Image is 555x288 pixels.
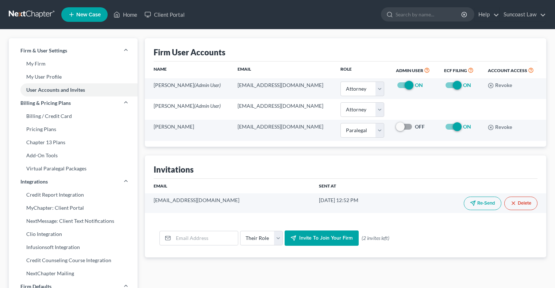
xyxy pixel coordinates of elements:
span: Billing & Pricing Plans [20,99,71,107]
a: My Firm [9,57,138,70]
a: Integrations [9,175,138,188]
th: Role [335,62,390,78]
span: (Admin User) [194,82,221,88]
a: Clio Integration [9,228,138,241]
input: Email Address [173,231,238,245]
th: Email [232,62,335,78]
td: [PERSON_NAME] [145,120,231,141]
td: [EMAIL_ADDRESS][DOMAIN_NAME] [232,120,335,141]
strong: ON [463,123,471,130]
button: Revoke [488,125,512,130]
td: [DATE] 12:52 PM [313,193,398,213]
a: Firm & User Settings [9,44,138,57]
button: Re-Send [464,197,501,210]
div: Firm User Accounts [154,47,226,58]
a: Suncoast Law [500,8,546,21]
a: User Accounts and Invites [9,83,138,96]
th: Name [145,62,231,78]
span: (2 invites left) [362,234,389,242]
span: Firm & User Settings [20,47,67,54]
a: Billing & Pricing Plans [9,96,138,110]
a: Virtual Paralegal Packages [9,162,138,175]
th: Sent At [313,179,398,193]
strong: ON [415,82,423,88]
a: Credit Report Integration [9,188,138,201]
span: Integrations [20,178,48,185]
a: NextMessage: Client Text Notifications [9,214,138,228]
a: Infusionsoft Integration [9,241,138,254]
td: [PERSON_NAME] [145,78,231,99]
a: Add-On Tools [9,149,138,162]
span: Admin User [396,68,423,73]
span: New Case [76,12,101,17]
button: Revoke [488,83,512,88]
button: Invite to join your firm [285,230,359,246]
a: Pricing Plans [9,123,138,136]
a: My User Profile [9,70,138,83]
th: Email [145,179,313,193]
a: Home [110,8,141,21]
input: Search by name... [396,8,462,21]
strong: OFF [415,123,425,130]
td: [EMAIL_ADDRESS][DOMAIN_NAME] [145,193,313,213]
a: NextChapter Mailing [9,267,138,280]
a: Billing / Credit Card [9,110,138,123]
td: [PERSON_NAME] [145,99,231,120]
button: Delete [504,197,537,210]
a: Help [475,8,499,21]
span: ECF Filing [444,68,467,73]
td: [EMAIL_ADDRESS][DOMAIN_NAME] [232,78,335,99]
td: [EMAIL_ADDRESS][DOMAIN_NAME] [232,99,335,120]
strong: ON [463,82,471,88]
a: Credit Counseling Course Integration [9,254,138,267]
div: Invitations [154,164,194,175]
a: Chapter 13 Plans [9,136,138,149]
span: Account Access [488,68,527,73]
a: Client Portal [141,8,188,21]
span: Invite to join your firm [299,235,353,241]
span: (Admin User) [194,103,221,109]
a: MyChapter: Client Portal [9,201,138,214]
